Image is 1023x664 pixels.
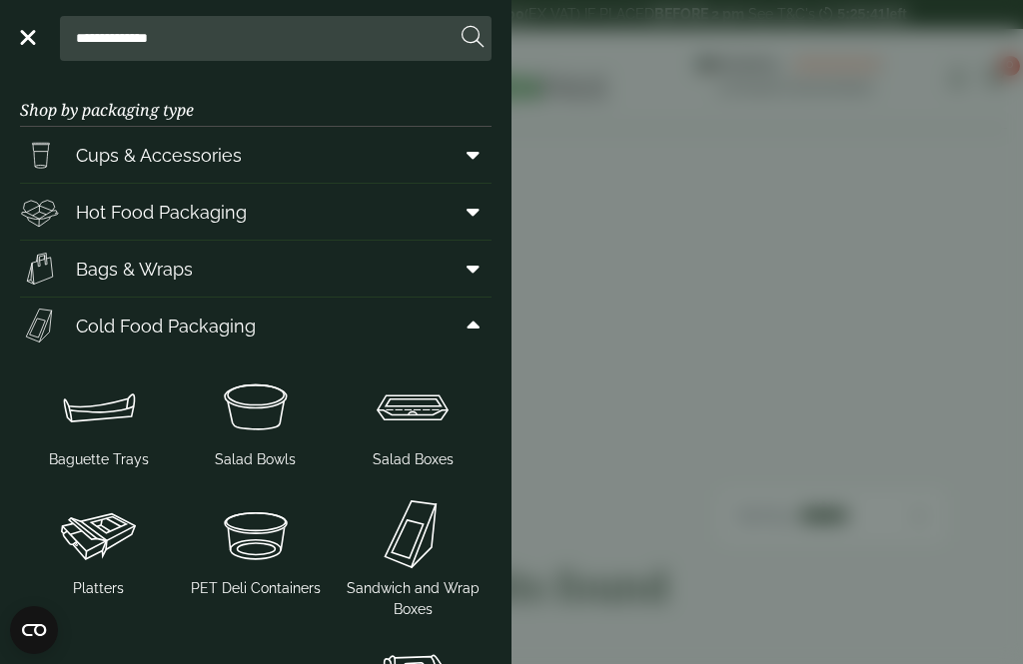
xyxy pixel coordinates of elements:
[20,249,60,289] img: Paper_carriers.svg
[20,184,492,240] a: Hot Food Packaging
[28,490,169,603] a: Platters
[28,361,169,474] a: Baguette Trays
[185,361,326,474] a: Salad Bowls
[76,256,193,283] span: Bags & Wraps
[185,365,326,445] img: SoupNsalad_bowls.svg
[73,578,124,599] span: Platters
[28,365,169,445] img: Baguette_tray.svg
[28,494,169,574] img: Platter.svg
[20,241,492,297] a: Bags & Wraps
[20,69,492,127] h3: Shop by packaging type
[185,494,326,574] img: PetDeli_container.svg
[10,606,58,654] button: Open CMP widget
[20,135,60,175] img: PintNhalf_cup.svg
[76,199,247,226] span: Hot Food Packaging
[76,313,256,339] span: Cold Food Packaging
[343,490,484,624] a: Sandwich and Wrap Boxes
[191,578,321,599] span: PET Deli Containers
[343,494,484,574] img: Sandwich_box.svg
[185,490,326,603] a: PET Deli Containers
[373,449,454,470] span: Salad Boxes
[76,142,242,169] span: Cups & Accessories
[343,365,484,445] img: Salad_box.svg
[49,449,149,470] span: Baguette Trays
[20,298,492,353] a: Cold Food Packaging
[20,192,60,232] img: Deli_box.svg
[343,578,484,620] span: Sandwich and Wrap Boxes
[215,449,296,470] span: Salad Bowls
[20,306,60,345] img: Sandwich_box.svg
[343,361,484,474] a: Salad Boxes
[20,127,492,183] a: Cups & Accessories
